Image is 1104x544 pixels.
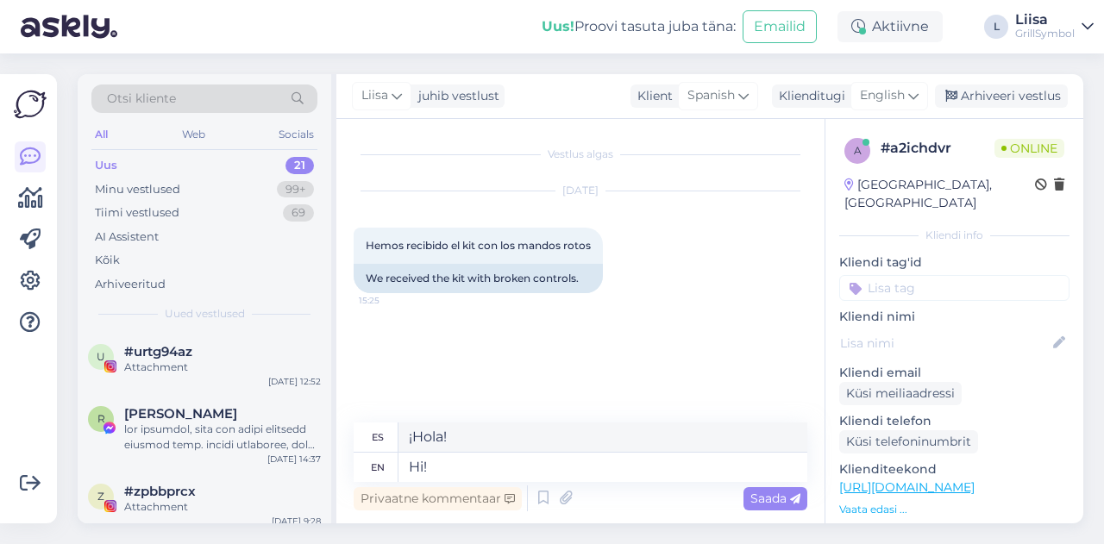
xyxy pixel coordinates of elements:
div: # a2ichdvr [881,138,994,159]
div: L [984,15,1008,39]
textarea: ¡Hola! [398,422,807,452]
p: Kliendi telefon [839,412,1069,430]
div: Uus [95,157,117,174]
a: [URL][DOMAIN_NAME] [839,479,975,495]
div: Liisa [1015,13,1075,27]
div: Aktiivne [837,11,943,42]
span: Otsi kliente [107,90,176,108]
div: AI Assistent [95,228,159,246]
p: Klienditeekond [839,460,1069,478]
span: Saada [750,491,800,506]
p: Kliendi email [839,364,1069,382]
span: a [854,144,862,157]
span: #urtg94az [124,344,192,360]
div: Klient [630,87,673,105]
div: Web [179,123,209,146]
span: Spanish [687,86,735,105]
div: Klienditugi [772,87,845,105]
div: Kõik [95,252,120,269]
div: Privaatne kommentaar [354,487,522,510]
div: juhib vestlust [411,87,499,105]
div: [GEOGRAPHIC_DATA], [GEOGRAPHIC_DATA] [844,176,1035,212]
div: Küsi telefoninumbrit [839,430,978,453]
span: Liisa [361,86,388,105]
input: Lisa tag [839,275,1069,301]
div: Proovi tasuta juba täna: [542,16,736,37]
div: [DATE] 14:37 [267,453,321,466]
div: 21 [285,157,314,174]
div: Minu vestlused [95,181,180,198]
span: #zpbbprcx [124,484,196,499]
div: 99+ [277,181,314,198]
div: [DATE] 12:52 [268,375,321,388]
span: R [97,412,105,425]
div: lor ipsumdol, sita con adipi elitsedd eiusmod temp. incidi utlaboree, dol magnaa enima minim veni... [124,422,321,453]
input: Lisa nimi [840,334,1050,353]
div: Arhiveeritud [95,276,166,293]
span: z [97,490,104,503]
div: Küsi meiliaadressi [839,382,962,405]
span: Hemos recibido el kit con los mandos rotos [366,239,591,252]
span: u [97,350,105,363]
span: Robert Szulc [124,406,237,422]
span: Online [994,139,1064,158]
a: LiisaGrillSymbol [1015,13,1094,41]
textarea: Hi! [398,453,807,482]
div: GrillSymbol [1015,27,1075,41]
div: Kliendi info [839,228,1069,243]
img: Askly Logo [14,88,47,121]
div: All [91,123,111,146]
div: Socials [275,123,317,146]
div: 69 [283,204,314,222]
div: en [371,453,385,482]
button: Emailid [743,10,817,43]
div: Tiimi vestlused [95,204,179,222]
div: [DATE] [354,183,807,198]
div: Attachment [124,360,321,375]
div: es [372,422,384,452]
p: Kliendi nimi [839,308,1069,326]
span: English [860,86,905,105]
div: [DATE] 9:28 [272,515,321,528]
p: Kliendi tag'id [839,253,1069,272]
span: Uued vestlused [165,306,245,322]
div: Attachment [124,499,321,515]
span: 15:25 [359,294,423,307]
div: Arhiveeri vestlus [935,84,1068,108]
p: Vaata edasi ... [839,502,1069,517]
div: We received the kit with broken controls. [354,264,603,293]
div: Vestlus algas [354,147,807,162]
b: Uus! [542,18,574,34]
